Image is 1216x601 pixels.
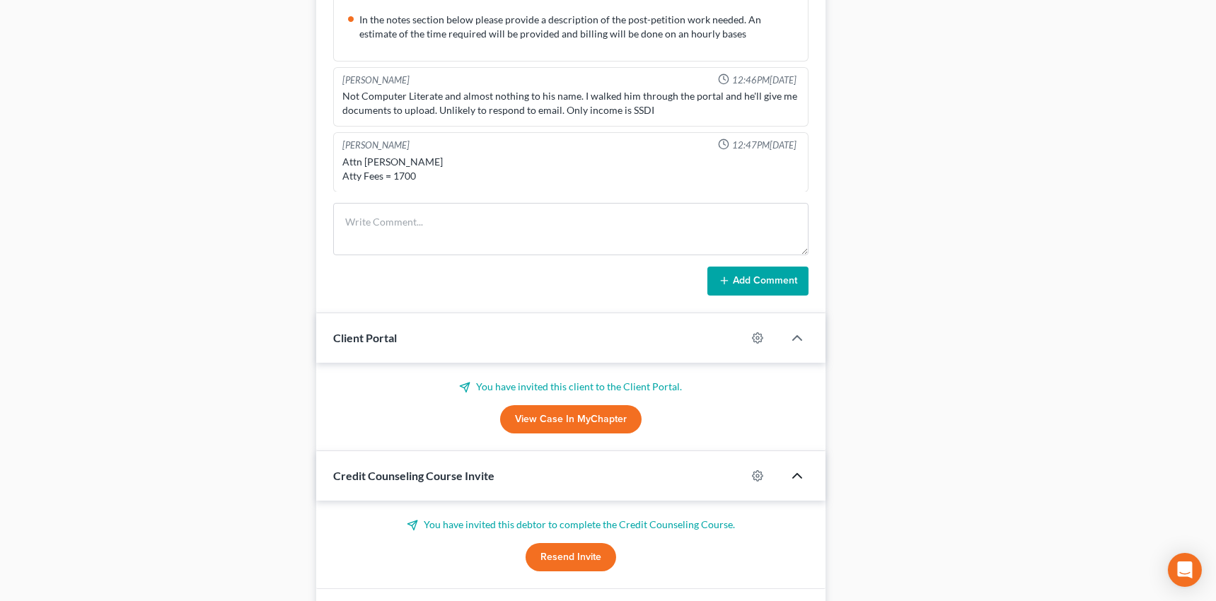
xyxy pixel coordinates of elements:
div: [PERSON_NAME] [342,74,410,87]
span: 12:46PM[DATE] [732,74,797,87]
p: You have invited this debtor to complete the Credit Counseling Course. [333,518,809,532]
span: Client Portal [333,331,397,344]
a: View Case in MyChapter [500,405,642,433]
span: Credit Counseling Course Invite [333,469,494,482]
button: Add Comment [707,267,809,296]
div: Open Intercom Messenger [1168,553,1202,587]
div: Not Computer Literate and almost nothing to his name. I walked him through the portal and he'll g... [342,89,799,117]
button: Resend Invite [526,543,616,571]
div: In the notes section below please provide a description of the post-petition work needed. An esti... [359,13,799,41]
div: [PERSON_NAME] [342,139,410,152]
p: You have invited this client to the Client Portal. [333,380,809,394]
span: 12:47PM[DATE] [732,139,797,152]
div: Attn [PERSON_NAME] Atty Fees = 1700 [342,155,799,183]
